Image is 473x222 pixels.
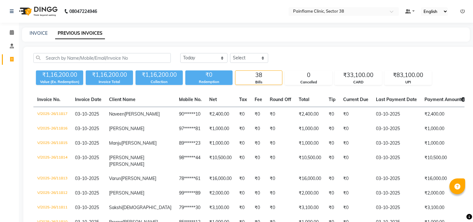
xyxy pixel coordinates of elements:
[325,107,339,122] td: ₹0
[266,171,295,186] td: ₹0
[109,205,122,210] span: Sakshi
[421,107,469,122] td: ₹2,400.00
[75,111,99,117] span: 03-10-2025
[33,186,71,201] td: V/2025-26/11812
[122,205,171,210] span: [DEMOGRAPHIC_DATA]
[75,97,101,102] span: Invoice Date
[339,151,372,171] td: ₹0
[339,201,372,215] td: ₹0
[295,107,325,122] td: ₹2,400.00
[121,140,157,146] span: [PERSON_NAME]
[251,171,266,186] td: ₹0
[185,70,233,79] div: ₹0
[325,122,339,136] td: ₹0
[285,71,332,80] div: 0
[205,186,235,201] td: ₹2,000.00
[185,79,233,85] div: Redemption
[136,79,183,85] div: Collection
[235,71,282,80] div: 38
[266,151,295,171] td: ₹0
[235,136,251,151] td: ₹0
[343,97,368,102] span: Current Due
[121,176,156,181] span: [PERSON_NAME]
[205,136,235,151] td: ₹1,000.00
[235,80,282,85] div: Bills
[295,171,325,186] td: ₹16,000.00
[339,186,372,201] td: ₹0
[325,201,339,215] td: ₹0
[109,97,136,102] span: Client Name
[421,122,469,136] td: ₹1,000.00
[339,107,372,122] td: ₹0
[385,71,431,80] div: ₹83,100.00
[109,190,144,196] span: [PERSON_NAME]
[86,70,133,79] div: ₹1,16,200.00
[109,140,121,146] span: Manju
[235,201,251,215] td: ₹0
[33,53,171,63] input: Search by Name/Mobile/Email/Invoice No
[251,122,266,136] td: ₹0
[109,161,144,167] span: [PERSON_NAME]
[372,201,421,215] td: 03-10-2025
[251,107,266,122] td: ₹0
[55,28,105,39] a: PREVIOUS INVOICES
[421,171,469,186] td: ₹16,000.00
[424,97,465,102] span: Payment Amount
[205,122,235,136] td: ₹1,000.00
[109,126,144,131] span: [PERSON_NAME]
[235,151,251,171] td: ₹0
[75,205,99,210] span: 03-10-2025
[325,136,339,151] td: ₹0
[295,136,325,151] td: ₹1,000.00
[37,97,61,102] span: Invoice No.
[33,107,71,122] td: V/2025-26/11817
[421,201,469,215] td: ₹3,100.00
[36,70,83,79] div: ₹1,16,200.00
[372,136,421,151] td: 03-10-2025
[33,201,71,215] td: V/2025-26/11811
[335,80,382,85] div: CARD
[325,171,339,186] td: ₹0
[124,111,160,117] span: [PERSON_NAME]
[285,80,332,85] div: Cancelled
[251,151,266,171] td: ₹0
[251,136,266,151] td: ₹0
[372,186,421,201] td: 03-10-2025
[235,186,251,201] td: ₹0
[30,30,48,36] a: INVOICE
[295,186,325,201] td: ₹2,000.00
[255,97,262,102] span: Fee
[299,97,309,102] span: Total
[205,171,235,186] td: ₹16,000.00
[421,186,469,201] td: ₹2,000.00
[421,136,469,151] td: ₹1,000.00
[136,70,183,79] div: ₹1,16,200.00
[372,171,421,186] td: 03-10-2025
[251,201,266,215] td: ₹0
[372,107,421,122] td: 03-10-2025
[75,190,99,196] span: 03-10-2025
[235,171,251,186] td: ₹0
[329,97,336,102] span: Tip
[109,155,144,160] span: [PERSON_NAME]
[235,122,251,136] td: ₹0
[325,151,339,171] td: ₹0
[270,97,291,102] span: Round Off
[235,107,251,122] td: ₹0
[205,201,235,215] td: ₹3,100.00
[36,79,83,85] div: Value (Ex. Redemption)
[339,136,372,151] td: ₹0
[295,201,325,215] td: ₹3,100.00
[295,122,325,136] td: ₹1,000.00
[325,186,339,201] td: ₹0
[421,151,469,171] td: ₹10,500.00
[295,151,325,171] td: ₹10,500.00
[447,197,467,216] iframe: chat widget
[335,71,382,80] div: ₹33,100.00
[69,3,97,20] b: 08047224946
[251,186,266,201] td: ₹0
[33,151,71,171] td: V/2025-26/11814
[179,97,202,102] span: Mobile No.
[372,151,421,171] td: 03-10-2025
[205,151,235,171] td: ₹10,500.00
